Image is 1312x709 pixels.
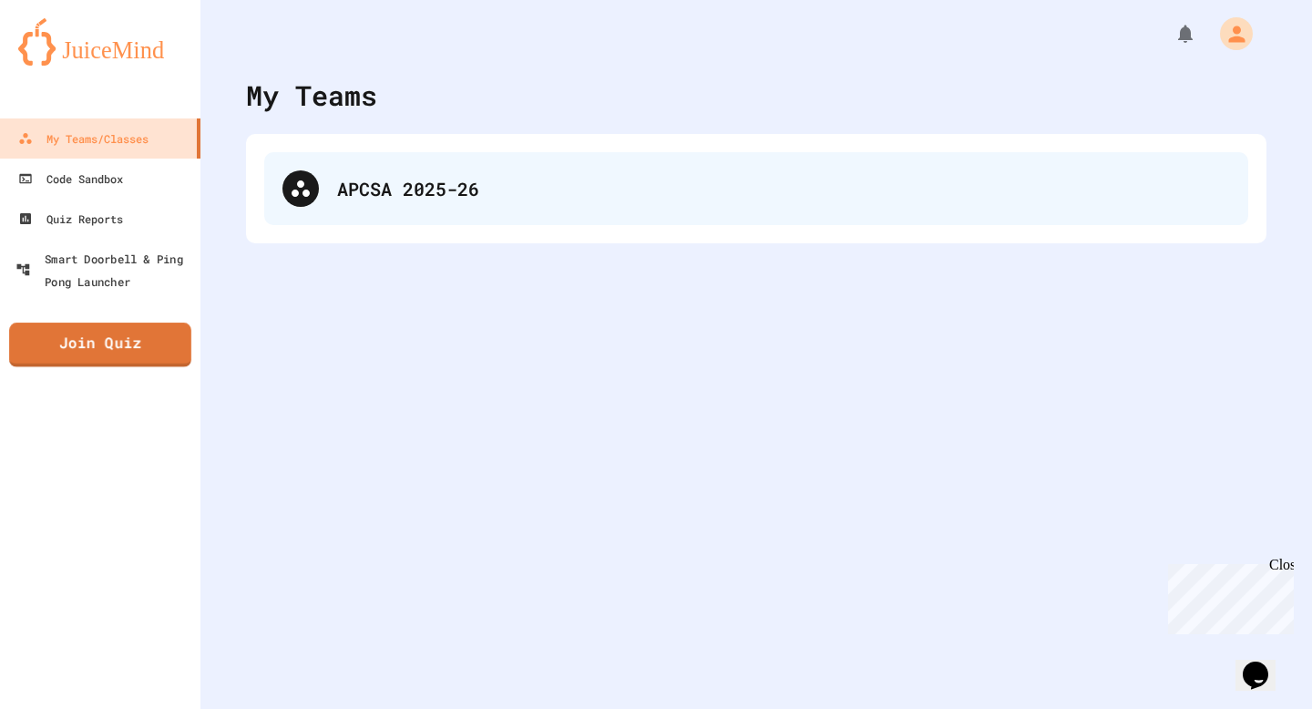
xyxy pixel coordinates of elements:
iframe: chat widget [1161,557,1294,634]
div: My Notifications [1141,18,1201,49]
div: My Teams [246,75,377,116]
a: Join Quiz [9,323,191,367]
div: APCSA 2025-26 [337,175,1230,202]
iframe: chat widget [1235,636,1294,691]
div: Code Sandbox [18,168,123,190]
div: My Teams/Classes [18,128,149,149]
div: Chat with us now!Close [7,7,126,116]
div: Smart Doorbell & Ping Pong Launcher [15,247,196,293]
div: My Account [1201,13,1257,55]
img: logo-orange.svg [18,18,182,66]
div: APCSA 2025-26 [264,152,1248,225]
div: Quiz Reports [18,208,123,230]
